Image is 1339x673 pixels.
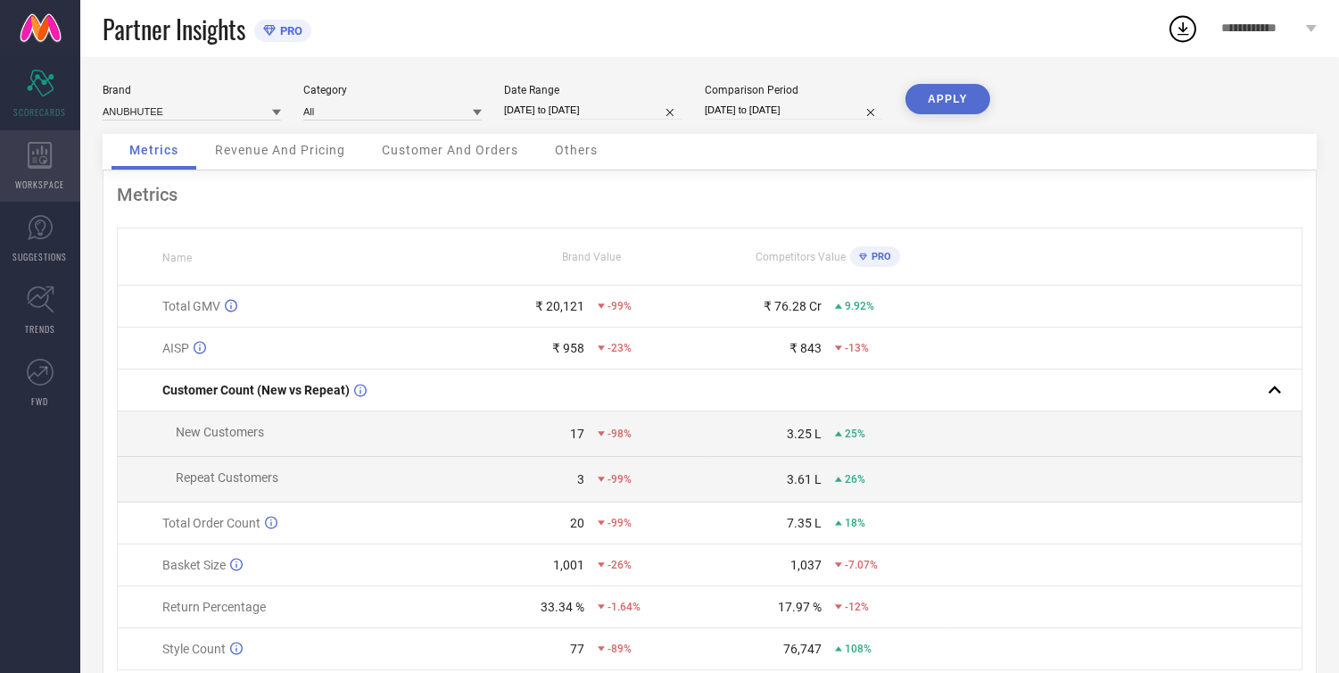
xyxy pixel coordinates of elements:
span: 108% [845,643,872,655]
span: Brand Value [562,251,621,263]
button: APPLY [905,84,990,114]
span: PRO [276,24,302,37]
div: 33.34 % [541,600,584,614]
div: 1,001 [553,558,584,572]
span: FWD [32,395,49,408]
span: 26% [845,473,865,486]
div: 17 [570,427,584,441]
div: 3 [577,472,584,486]
span: -1.64% [608,601,641,613]
span: -12% [845,601,869,613]
span: WORKSPACE [16,178,65,191]
span: 18% [845,517,865,529]
span: AISP [162,341,189,355]
div: 77 [570,642,584,656]
span: Competitors Value [756,251,846,263]
div: 7.35 L [787,516,822,530]
div: Comparison Period [705,84,883,96]
span: Return Percentage [162,600,266,614]
span: Partner Insights [103,11,245,47]
span: Customer Count (New vs Repeat) [162,383,350,397]
div: ₹ 843 [789,341,822,355]
div: ₹ 958 [552,341,584,355]
div: ₹ 76.28 Cr [764,299,822,313]
span: 25% [845,428,865,440]
span: Name [162,252,192,264]
input: Select comparison period [705,101,883,120]
div: 17.97 % [778,600,822,614]
div: Date Range [504,84,682,96]
span: Total GMV [162,299,220,313]
span: -99% [608,473,632,486]
div: 1,037 [790,558,822,572]
span: Repeat Customers [176,470,278,485]
span: Style Count [162,642,226,656]
span: TRENDS [25,322,55,336]
div: 3.61 L [787,472,822,486]
div: Metrics [117,184,1302,205]
div: Category [303,84,482,96]
span: -26% [608,559,632,571]
span: New Customers [176,425,264,439]
div: Brand [103,84,281,96]
span: -23% [608,342,632,354]
span: PRO [867,251,891,262]
span: Customer And Orders [382,143,518,157]
input: Select date range [504,101,682,120]
div: 3.25 L [787,427,822,441]
span: -13% [845,342,869,354]
span: Metrics [129,143,178,157]
span: Total Order Count [162,516,260,530]
span: -7.07% [845,559,878,571]
span: -98% [608,428,632,440]
div: ₹ 20,121 [535,299,584,313]
span: -99% [608,517,632,529]
span: Basket Size [162,558,226,572]
span: Others [555,143,598,157]
span: Revenue And Pricing [215,143,345,157]
div: Open download list [1167,12,1199,45]
span: SUGGESTIONS [13,250,68,263]
div: 20 [570,516,584,530]
span: -99% [608,300,632,312]
span: SCORECARDS [14,105,67,119]
span: 9.92% [845,300,874,312]
div: 76,747 [783,642,822,656]
span: -89% [608,643,632,655]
